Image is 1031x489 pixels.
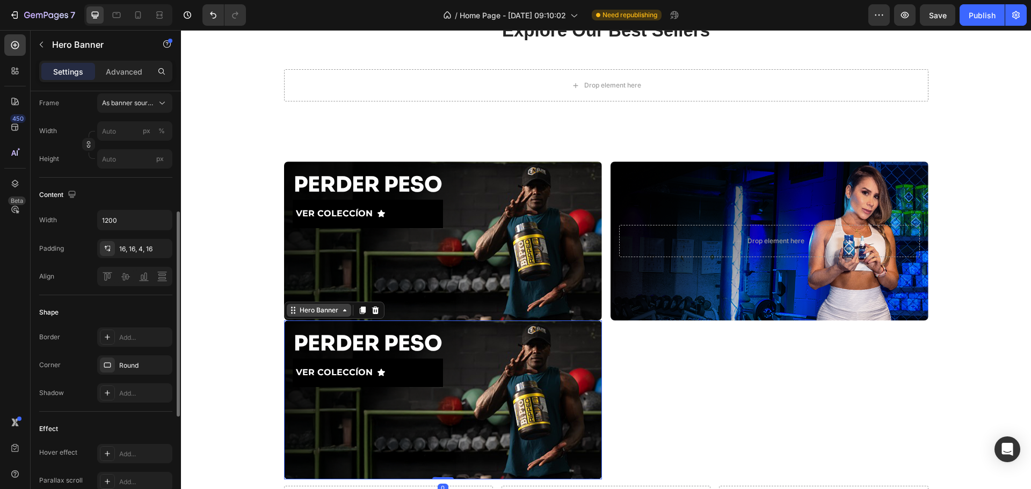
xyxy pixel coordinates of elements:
div: Padding [39,244,64,253]
div: Background Image [430,132,747,290]
div: Beta [8,196,26,205]
label: Frame [39,98,59,108]
div: Effect [39,424,58,434]
div: % [158,126,165,136]
div: Drop element here [567,207,623,215]
div: Content [39,188,78,202]
div: Drop element here [403,51,460,60]
div: Hero Banner [117,275,159,285]
div: Parallax scroll [39,476,83,485]
p: Advanced [106,66,142,77]
p: Settings [53,66,83,77]
div: Round [119,361,170,370]
label: Height [39,154,59,164]
button: % [140,125,153,137]
input: px% [97,121,172,141]
div: px [143,126,150,136]
div: 450 [10,114,26,123]
label: Width [39,126,57,136]
div: 16, 16, 4, 16 [119,244,170,254]
div: Rich Text Editor. Editing area: main [115,176,192,192]
button: As banner source [97,93,172,113]
div: Corner [39,360,61,370]
button: Save [920,4,955,26]
div: Shadow [39,388,64,398]
span: As banner source [102,98,155,108]
div: Shape [39,308,59,317]
div: Add... [119,477,170,487]
div: Background Image [103,290,421,449]
div: Add... [119,389,170,398]
div: Open Intercom Messenger [994,436,1020,462]
div: Border [39,332,60,342]
p: PERDER PESO [113,141,411,169]
div: 0 [257,454,267,462]
div: Background Image [103,132,421,290]
div: Publish [969,10,996,21]
p: VER COLECCÍON [115,176,192,192]
button: 7 [4,4,80,26]
span: Save [929,11,947,20]
span: px [156,155,164,163]
div: Add... [119,449,170,459]
span: Home Page - [DATE] 09:10:02 [460,10,566,21]
div: Hover effect [39,448,77,457]
iframe: Design area [181,30,1031,489]
div: Undo/Redo [202,4,246,26]
h2: Rich Text Editor. Editing area: main [112,140,412,170]
p: 7 [70,9,75,21]
p: VER COLECCÍON [115,335,192,351]
div: Add... [119,333,170,342]
span: / [455,10,458,21]
input: px [97,149,172,169]
span: Need republishing [602,10,657,20]
button: Publish [960,4,1005,26]
button: px [155,125,168,137]
div: Align [39,272,54,281]
button: <p>VER COLECCÍON</p> [112,329,262,357]
h2: PERDER PESO [112,299,412,329]
input: Auto [98,210,172,230]
div: Width [39,215,57,225]
button: <p>VER COLECCÍON</p> [112,170,262,198]
p: Hero Banner [52,38,143,51]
